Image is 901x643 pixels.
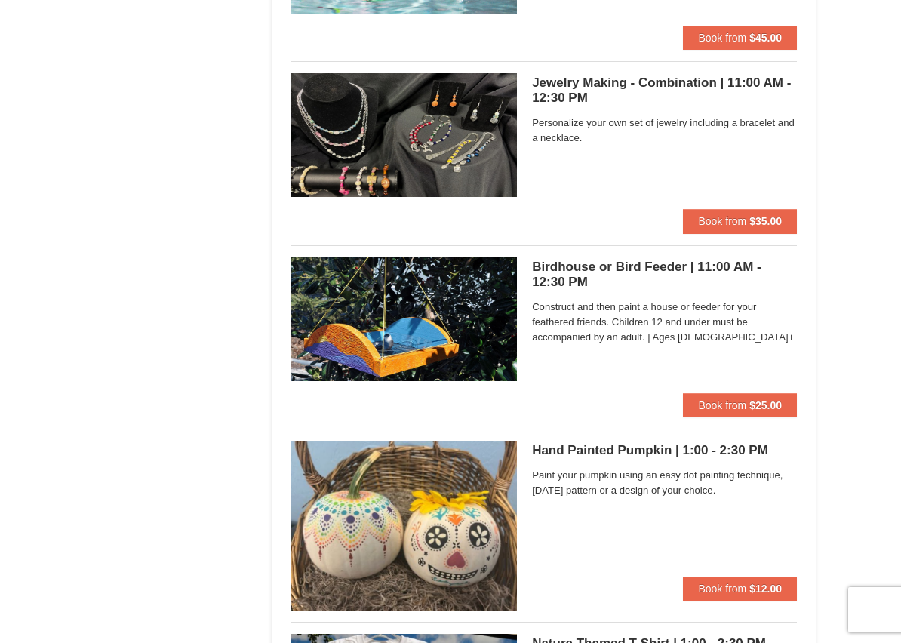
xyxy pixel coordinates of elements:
[749,583,782,595] strong: $12.00
[683,209,797,233] button: Book from $35.00
[532,300,797,345] span: Construct and then paint a house or feeder for your feathered friends. Children 12 and under must...
[683,26,797,50] button: Book from $45.00
[698,399,746,411] span: Book from
[532,115,797,146] span: Personalize your own set of jewelry including a bracelet and a necklace.
[749,32,782,44] strong: $45.00
[532,75,797,106] h5: Jewelry Making - Combination | 11:00 AM - 12:30 PM
[698,583,746,595] span: Book from
[683,577,797,601] button: Book from $12.00
[532,468,797,498] span: Paint your pumpkin using an easy dot painting technique, [DATE] pattern or a design of your choice.
[291,73,517,197] img: 6619869-1636-443b8c70.jpg
[532,443,797,458] h5: Hand Painted Pumpkin | 1:00 - 2:30 PM
[749,399,782,411] strong: $25.00
[532,260,797,290] h5: Birdhouse or Bird Feeder | 11:00 AM - 12:30 PM
[698,215,746,227] span: Book from
[698,32,746,44] span: Book from
[291,441,517,611] img: 6619869-1242-ef77bdb2.jpg
[291,257,517,381] img: 6619869-1281-d400a0ab.jpg
[749,215,782,227] strong: $35.00
[683,393,797,417] button: Book from $25.00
